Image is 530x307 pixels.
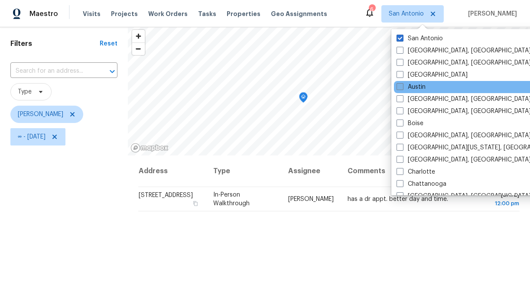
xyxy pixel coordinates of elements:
[100,39,117,48] div: Reset
[397,119,423,128] label: Boise
[106,65,118,78] button: Open
[132,43,145,55] span: Zoom out
[132,30,145,42] button: Zoom in
[465,10,517,18] span: [PERSON_NAME]
[462,199,519,208] div: 12:00 pm
[18,132,46,141] span: ∞ - [DATE]
[139,192,193,198] span: [STREET_ADDRESS]
[192,200,199,207] button: Copy Address
[288,196,334,202] span: [PERSON_NAME]
[29,10,58,18] span: Maestro
[148,10,188,18] span: Work Orders
[138,155,206,187] th: Address
[369,5,375,14] div: 6
[397,83,426,91] label: Austin
[299,92,308,106] div: Map marker
[227,10,260,18] span: Properties
[397,168,435,176] label: Charlotte
[111,10,138,18] span: Projects
[281,155,341,187] th: Assignee
[18,87,32,96] span: Type
[389,10,424,18] span: San Antonio
[341,155,455,187] th: Comments
[397,71,468,79] label: [GEOGRAPHIC_DATA]
[213,192,250,207] span: In-Person Walkthrough
[18,110,63,119] span: [PERSON_NAME]
[397,180,446,188] label: Chattanooga
[348,196,448,202] span: has a dr appt. better day and time.
[83,10,101,18] span: Visits
[198,11,216,17] span: Tasks
[271,10,327,18] span: Geo Assignments
[206,155,281,187] th: Type
[397,34,443,43] label: San Antonio
[10,39,100,48] h1: Filters
[128,26,528,155] canvas: Map
[132,42,145,55] button: Zoom out
[10,65,93,78] input: Search for an address...
[462,192,519,208] span: [DATE]
[130,143,169,153] a: Mapbox homepage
